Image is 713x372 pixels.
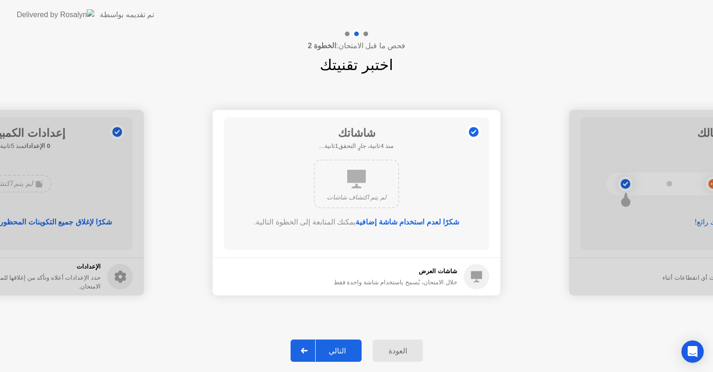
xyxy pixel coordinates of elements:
[376,346,420,355] div: العودة
[334,267,457,276] h5: شاشات العرض
[356,218,459,226] b: شكرًا لعدم استخدام شاشة إضافية
[322,193,391,202] div: لم يتم اكتشاف شاشات
[334,278,457,287] div: خلال الامتحان، يُسمح باستخدام شاشة واحدة فقط
[373,340,423,362] button: العودة
[308,42,336,50] b: الخطوة 2
[17,9,94,20] img: Delivered by Rosalyn
[681,340,704,363] div: Open Intercom Messenger
[320,54,393,76] h1: اختبر تقنيتك
[250,217,463,228] div: يمكنك المتابعة إلى الخطوة التالية.
[291,340,362,362] button: التالي
[100,9,154,20] div: تم تقديمه بواسطة
[316,346,359,355] div: التالي
[319,141,394,151] h5: منذ 4ثانية، جارٍ التحقق1ثانية...
[319,125,394,141] h1: شاشاتك
[308,40,405,51] h4: فحص ما قبل الامتحان:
